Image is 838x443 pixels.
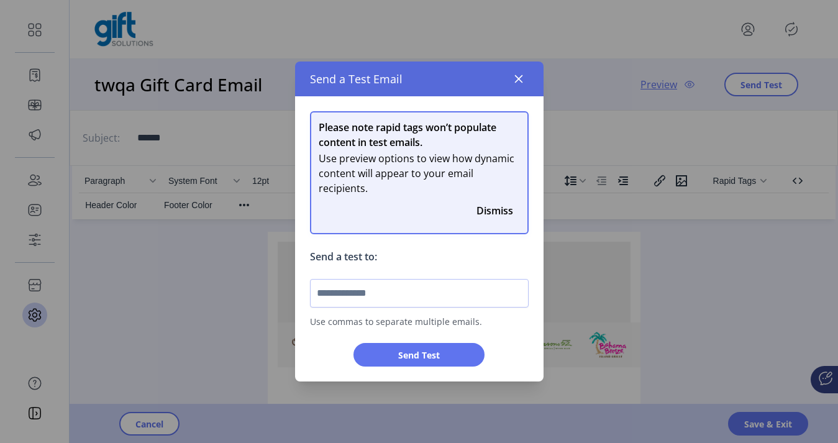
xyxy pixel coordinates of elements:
button: Send Test [353,343,485,367]
button: Close [470,202,520,219]
span: Use preview options to view how dynamic content will appear to your email recipients. [319,151,520,196]
span: Send Test [370,349,468,362]
span: Use commas to separate multiple emails. [310,308,529,328]
span: Send a Test Email [310,71,403,88]
span: Please note rapid tags won’t populate content in test emails. [319,120,520,150]
p: Send a test to: [310,234,529,279]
